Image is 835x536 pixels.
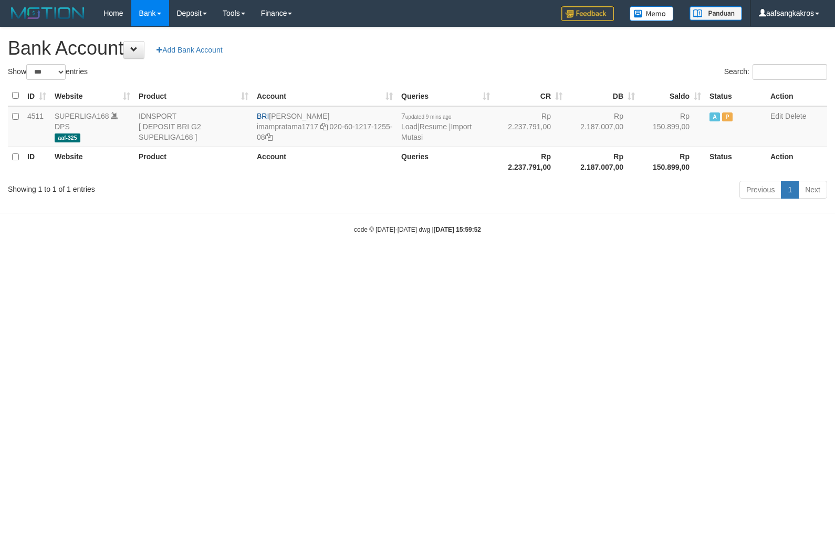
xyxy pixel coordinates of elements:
[766,86,827,106] th: Action
[690,6,742,20] img: panduan.png
[561,6,614,21] img: Feedback.jpg
[781,181,799,199] a: 1
[320,122,328,131] a: Copy imampratama1717 to clipboard
[8,64,88,80] label: Show entries
[420,122,447,131] a: Resume
[50,147,134,177] th: Website
[55,112,109,120] a: SUPERLIGA168
[8,180,340,194] div: Showing 1 to 1 of 1 entries
[265,133,273,141] a: Copy 020601217125508 to clipboard
[639,147,705,177] th: Rp 150.899,00
[134,147,253,177] th: Product
[785,112,806,120] a: Delete
[766,147,827,177] th: Action
[798,181,827,199] a: Next
[134,86,253,106] th: Product: activate to sort column ascending
[253,86,397,106] th: Account: activate to sort column ascending
[134,106,253,147] td: IDNSPORT [ DEPOSIT BRI G2 SUPERLIGA168 ]
[397,86,494,106] th: Queries: activate to sort column ascending
[401,112,472,141] span: | |
[50,106,134,147] td: DPS
[23,86,50,106] th: ID: activate to sort column ascending
[253,147,397,177] th: Account
[26,64,66,80] select: Showentries
[8,38,827,59] h1: Bank Account
[150,41,229,59] a: Add Bank Account
[55,133,80,142] span: aaf-325
[354,226,481,233] small: code © [DATE]-[DATE] dwg |
[709,112,720,121] span: Active
[705,147,766,177] th: Status
[639,86,705,106] th: Saldo: activate to sort column ascending
[257,112,269,120] span: BRI
[8,5,88,21] img: MOTION_logo.png
[401,122,472,141] a: Import Mutasi
[722,112,733,121] span: Paused
[434,226,481,233] strong: [DATE] 15:59:52
[567,147,639,177] th: Rp 2.187.007,00
[639,106,705,147] td: Rp 150.899,00
[401,122,417,131] a: Load
[257,122,318,131] a: imampratama1717
[397,147,494,177] th: Queries
[50,86,134,106] th: Website: activate to sort column ascending
[630,6,674,21] img: Button%20Memo.svg
[567,86,639,106] th: DB: activate to sort column ascending
[724,64,827,80] label: Search:
[494,86,567,106] th: CR: activate to sort column ascending
[567,106,639,147] td: Rp 2.187.007,00
[401,112,452,120] span: 7
[23,106,50,147] td: 4511
[253,106,397,147] td: [PERSON_NAME] 020-60-1217-1255-08
[705,86,766,106] th: Status
[494,106,567,147] td: Rp 2.237.791,00
[494,147,567,177] th: Rp 2.237.791,00
[739,181,781,199] a: Previous
[23,147,50,177] th: ID
[770,112,783,120] a: Edit
[753,64,827,80] input: Search:
[405,114,452,120] span: updated 9 mins ago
